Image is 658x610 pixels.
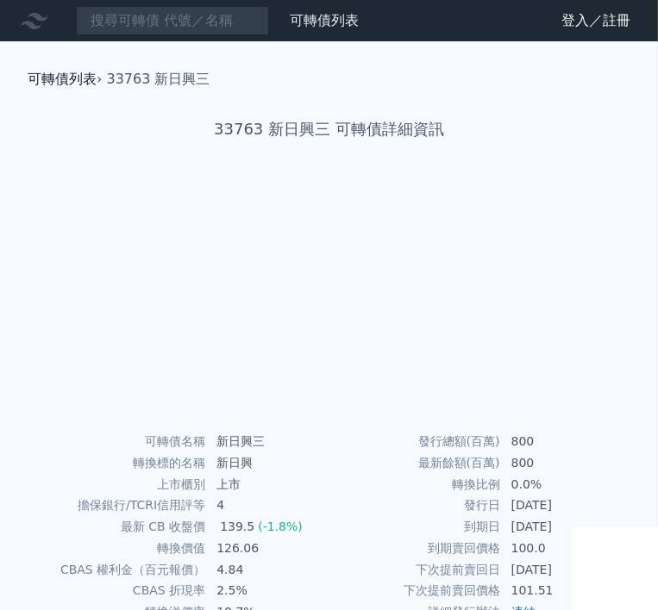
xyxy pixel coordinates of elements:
input: 搜尋可轉債 代號／名稱 [76,6,269,35]
td: 2.5% [206,580,329,601]
td: 新日興三 [206,431,329,452]
td: 發行總額(百萬) [329,431,501,452]
td: 到期賣回價格 [329,538,501,559]
li: 33763 新日興三 [107,69,210,90]
td: 擔保銀行/TCRI信用評等 [34,495,206,516]
td: 100.0 [501,538,624,559]
td: 到期日 [329,516,501,538]
td: 新日興 [206,452,329,474]
h1: 33763 新日興三 可轉債詳細資訊 [14,117,644,141]
td: 0.0% [501,474,624,495]
td: 最新餘額(百萬) [329,452,501,474]
td: 下次提前賣回價格 [329,580,501,601]
a: 登入／註冊 [548,7,644,34]
td: 可轉債名稱 [34,431,206,452]
td: 發行日 [329,495,501,516]
td: CBAS 權利金（百元報價） [34,559,206,581]
span: (-1.8%) [258,520,303,533]
td: 最新 CB 收盤價 [34,516,206,538]
td: 上市櫃別 [34,474,206,495]
td: [DATE] [501,559,624,581]
td: 上市 [206,474,329,495]
a: 可轉債列表 [290,12,359,28]
td: [DATE] [501,495,624,516]
a: 可轉債列表 [28,71,97,87]
td: 下次提前賣回日 [329,559,501,581]
li: › [28,69,102,90]
td: 800 [501,431,624,452]
td: 800 [501,452,624,474]
td: 101.51 [501,580,624,601]
td: 4.84 [206,559,329,581]
iframe: Chat Widget [572,527,658,610]
td: 4 [206,495,329,516]
td: 轉換價值 [34,538,206,559]
td: 126.06 [206,538,329,559]
td: CBAS 折現率 [34,580,206,601]
td: 轉換比例 [329,474,501,495]
div: 139.5 [216,517,258,537]
td: [DATE] [501,516,624,538]
td: 轉換標的名稱 [34,452,206,474]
